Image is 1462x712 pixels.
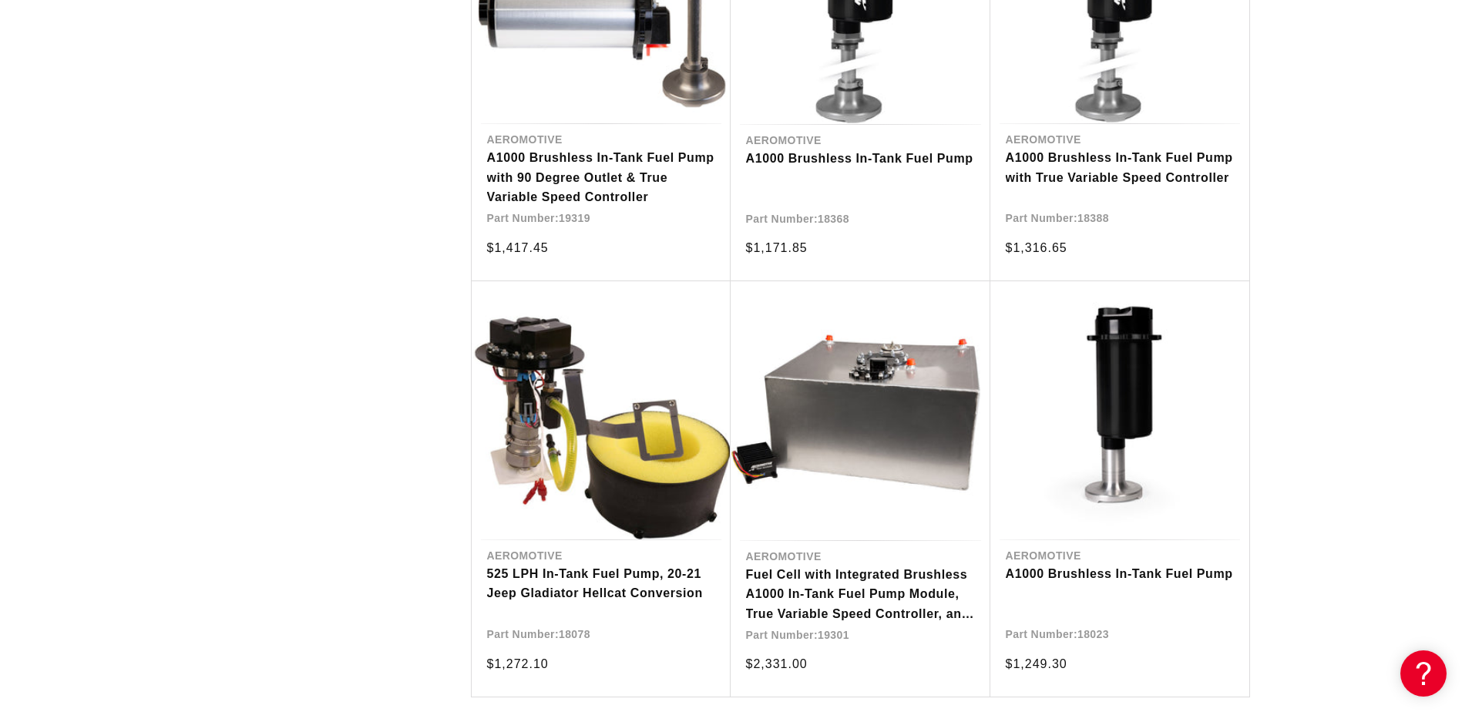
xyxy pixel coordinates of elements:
[746,149,975,169] a: A1000 Brushless In-Tank Fuel Pump
[746,565,975,624] a: Fuel Cell with Integrated Brushless A1000 In-Tank Fuel Pump Module, True Variable Speed Controlle...
[487,148,715,207] a: A1000 Brushless In-Tank Fuel Pump with 90 Degree Outlet & True Variable Speed Controller
[487,564,715,603] a: 525 LPH In-Tank Fuel Pump, 20-21 Jeep Gladiator Hellcat Conversion
[1006,564,1234,584] a: A1000 Brushless In-Tank Fuel Pump
[1006,148,1234,187] a: A1000 Brushless In-Tank Fuel Pump with True Variable Speed Controller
